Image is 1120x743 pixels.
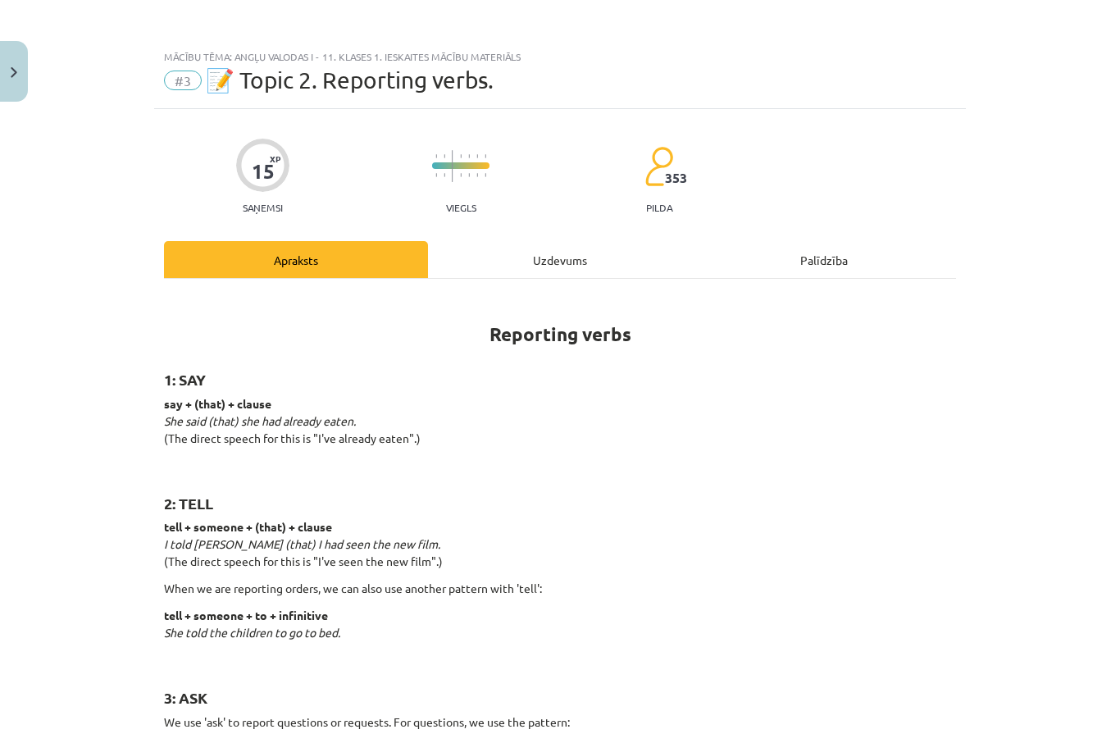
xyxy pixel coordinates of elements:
span: 353 [665,171,687,185]
div: 15 [252,160,275,183]
img: icon-short-line-57e1e144782c952c97e751825c79c345078a6d821885a25fce030b3d8c18986b.svg [435,173,437,177]
img: icon-short-line-57e1e144782c952c97e751825c79c345078a6d821885a25fce030b3d8c18986b.svg [468,173,470,177]
p: Viegls [446,202,476,213]
span: 📝 Topic 2. Reporting verbs. [206,66,494,93]
img: students-c634bb4e5e11cddfef0936a35e636f08e4e9abd3cc4e673bd6f9a4125e45ecb1.svg [644,146,673,187]
img: icon-short-line-57e1e144782c952c97e751825c79c345078a6d821885a25fce030b3d8c18986b.svg [485,173,486,177]
p: When we are reporting orders, we can also use another pattern with 'tell': [164,580,956,597]
img: icon-short-line-57e1e144782c952c97e751825c79c345078a6d821885a25fce030b3d8c18986b.svg [485,154,486,158]
p: pilda [646,202,672,213]
em: I told [PERSON_NAME] (that) I had seen the new film. [164,536,440,551]
p: Saņemsi [236,202,289,213]
strong: tell + someone + to + infinitive [164,608,328,622]
img: icon-short-line-57e1e144782c952c97e751825c79c345078a6d821885a25fce030b3d8c18986b.svg [476,173,478,177]
em: She said (that) she had already eaten. [164,413,356,428]
p: (The direct speech for this is "I've already eaten".) [164,395,956,464]
p: (The direct speech for this is "I've seen the new film".) [164,518,956,570]
em: She told the children to go to bed. [164,625,340,640]
img: icon-long-line-d9ea69661e0d244f92f715978eff75569469978d946b2353a9bb055b3ed8787d.svg [452,150,453,182]
img: icon-short-line-57e1e144782c952c97e751825c79c345078a6d821885a25fce030b3d8c18986b.svg [435,154,437,158]
img: icon-close-lesson-0947bae3869378f0d4975bcd49f059093ad1ed9edebbc8119c70593378902aed.svg [11,67,17,78]
img: icon-short-line-57e1e144782c952c97e751825c79c345078a6d821885a25fce030b3d8c18986b.svg [476,154,478,158]
strong: Reporting verbs [489,322,631,346]
strong: 3: ASK [164,688,207,707]
img: icon-short-line-57e1e144782c952c97e751825c79c345078a6d821885a25fce030b3d8c18986b.svg [444,173,445,177]
strong: 1: SAY [164,370,206,389]
strong: tell + someone + (that) + clause [164,519,332,534]
div: Apraksts [164,241,428,278]
div: Palīdzība [692,241,956,278]
p: We use 'ask' to report questions or requests. For questions, we use the pattern: [164,713,956,731]
div: Uzdevums [428,241,692,278]
span: #3 [164,71,202,90]
div: Mācību tēma: Angļu valodas i - 11. klases 1. ieskaites mācību materiāls [164,51,956,62]
img: icon-short-line-57e1e144782c952c97e751825c79c345078a6d821885a25fce030b3d8c18986b.svg [460,154,462,158]
span: XP [270,154,280,163]
strong: say + (that) + clause [164,396,271,411]
img: icon-short-line-57e1e144782c952c97e751825c79c345078a6d821885a25fce030b3d8c18986b.svg [468,154,470,158]
img: icon-short-line-57e1e144782c952c97e751825c79c345078a6d821885a25fce030b3d8c18986b.svg [444,154,445,158]
img: icon-short-line-57e1e144782c952c97e751825c79c345078a6d821885a25fce030b3d8c18986b.svg [460,173,462,177]
strong: 2: TELL [164,494,213,513]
